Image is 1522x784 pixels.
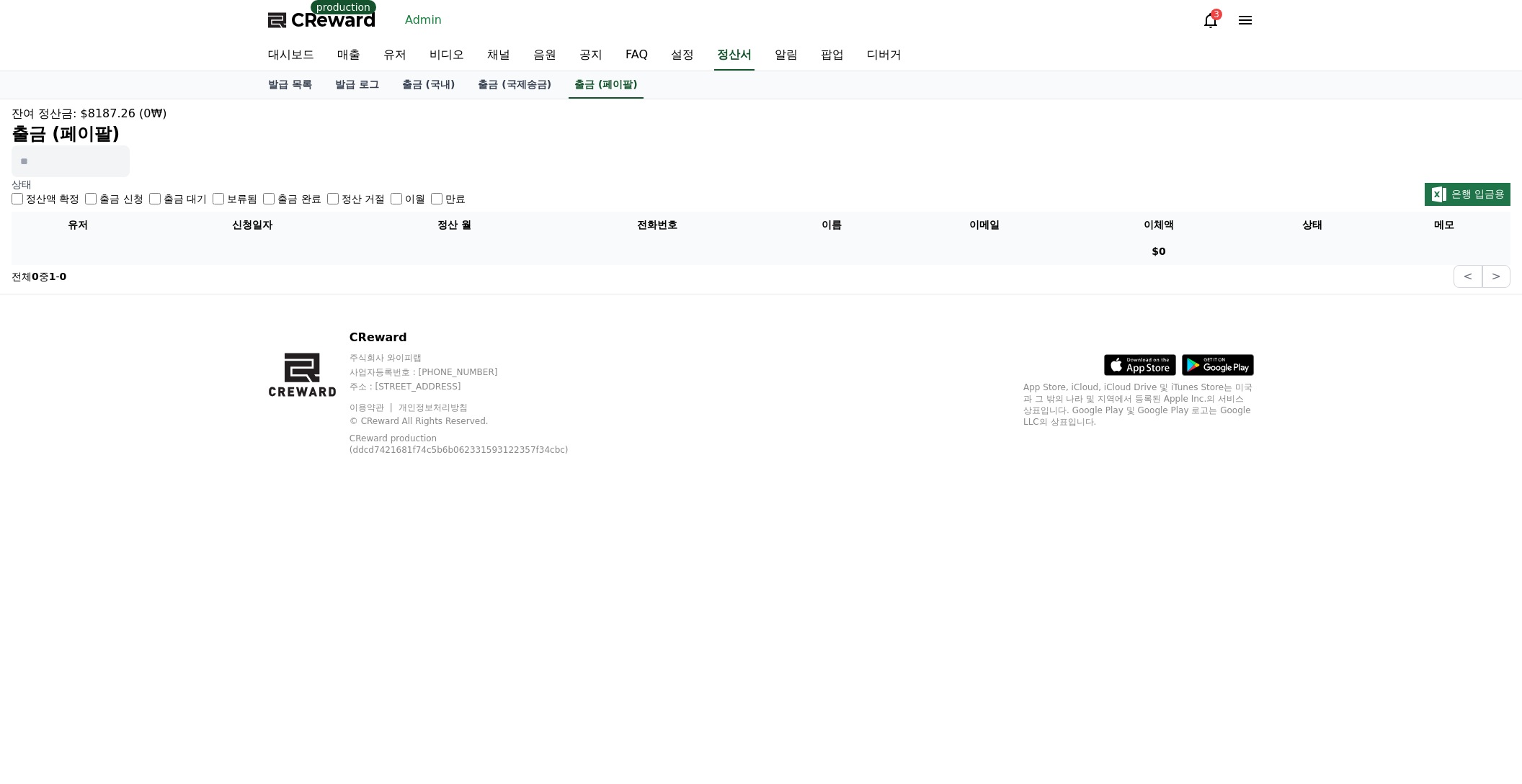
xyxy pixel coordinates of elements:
[549,212,765,238] th: 전화번호
[372,40,418,71] a: 유저
[809,40,855,71] a: 팝업
[213,478,249,490] span: Settings
[143,212,360,238] th: 신청일자
[418,40,476,71] a: 비디오
[350,381,602,392] p: 주소 : [STREET_ADDRESS]
[291,9,376,32] span: CReward
[350,415,602,427] p: © CReward All Rights Reserved.
[12,107,76,120] span: 잔여 정산금:
[1482,265,1510,288] button: >
[1454,265,1482,288] button: <
[569,71,644,99] a: 출금 (페이팔)
[257,71,324,99] a: 발급 목록
[350,329,602,346] p: CReward
[1378,212,1510,238] th: 메모
[360,212,549,238] th: 정산 월
[99,192,143,206] label: 출금 신청
[350,366,602,378] p: 사업자등록번호 : [PHONE_NUMBER]
[1077,244,1240,259] p: $0
[897,212,1072,238] th: 이메일
[277,192,321,206] label: 출금 완료
[1023,382,1254,428] p: App Store, iCloud, iCloud Drive 및 iTunes Store는 미국과 그 밖의 나라 및 지역에서 등록된 Apple Inc.의 서비스 상표입니다. Goo...
[1072,212,1246,238] th: 이체액
[268,9,376,32] a: CReward
[350,352,602,364] p: 주식회사 와이피랩
[37,478,62,490] span: Home
[466,71,563,99] a: 출금 (국제송금)
[12,122,1510,145] h2: 출금 (페이팔)
[257,40,326,71] a: 대시보드
[614,40,659,71] a: FAQ
[1202,12,1219,29] a: 3
[60,271,67,282] strong: 0
[405,192,425,206] label: 이월
[49,271,56,282] strong: 1
[714,40,755,71] a: 정산서
[227,192,257,206] label: 보류됨
[399,9,448,32] a: Admin
[32,271,39,282] strong: 0
[164,192,207,206] label: 출금 대기
[342,192,385,206] label: 정산 거절
[120,479,162,490] span: Messages
[568,40,614,71] a: 공지
[391,71,467,99] a: 출금 (국내)
[399,402,468,413] a: 개인정보처리방침
[26,192,79,206] label: 정산액 확정
[95,456,186,492] a: Messages
[324,71,391,99] a: 발급 로그
[1246,212,1378,238] th: 상태
[445,192,466,206] label: 만료
[12,177,466,192] p: 상태
[476,40,522,71] a: 채널
[1425,183,1510,206] button: 은행 입금용
[765,212,897,238] th: 이름
[1211,9,1222,20] div: 3
[81,107,167,120] span: $8187.26 (0₩)
[522,40,568,71] a: 음원
[326,40,372,71] a: 매출
[186,456,277,492] a: Settings
[1451,188,1505,199] span: 은행 입금용
[12,212,143,238] th: 유저
[350,433,580,456] p: CReward production (ddcd7421681f74c5b6b062331593122357f34cbc)
[4,456,95,492] a: Home
[855,40,913,71] a: 디버거
[763,40,809,71] a: 알림
[659,40,706,71] a: 설정
[12,269,66,284] p: 전체 중 -
[350,402,395,413] a: 이용약관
